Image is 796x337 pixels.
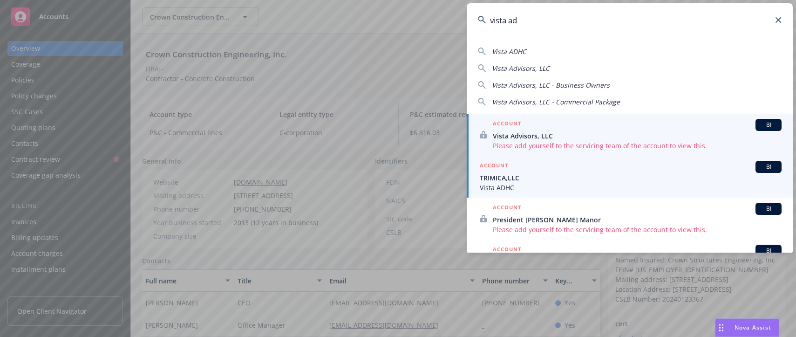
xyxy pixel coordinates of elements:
span: TRIMICA,LLC [480,173,782,183]
div: Drag to move [715,319,727,337]
span: President [PERSON_NAME] Manor [493,215,782,225]
span: Vista Advisors, LLC [493,131,782,141]
h5: ACCOUNT [480,161,508,172]
span: BI [759,247,778,255]
span: Please add yourself to the servicing team of the account to view this. [493,141,782,151]
h5: ACCOUNT [493,119,521,130]
a: ACCOUNTBIPresident [PERSON_NAME] ManorPlease add yourself to the servicing team of the account to... [467,198,793,240]
span: BI [759,121,778,129]
h5: ACCOUNT [493,203,521,214]
span: Nova Assist [735,323,771,331]
span: Vista ADHC [492,47,526,56]
span: BI [759,163,778,171]
span: Vista Advisors, LLC - Business Owners [492,81,610,89]
span: BI [759,205,778,213]
span: Please add yourself to the servicing team of the account to view this. [493,225,782,234]
h5: ACCOUNT [493,245,521,256]
a: ACCOUNTBIVista Advisors, LLCPlease add yourself to the servicing team of the account to view this. [467,114,793,156]
input: Search... [467,3,793,37]
span: Vista ADHC [480,183,782,193]
button: Nova Assist [715,318,779,337]
a: ACCOUNTBI [467,240,793,282]
span: Vista Advisors, LLC [492,64,550,73]
span: Vista Advisors, LLC - Commercial Package [492,97,620,106]
a: ACCOUNTBITRIMICA,LLCVista ADHC [467,156,793,198]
